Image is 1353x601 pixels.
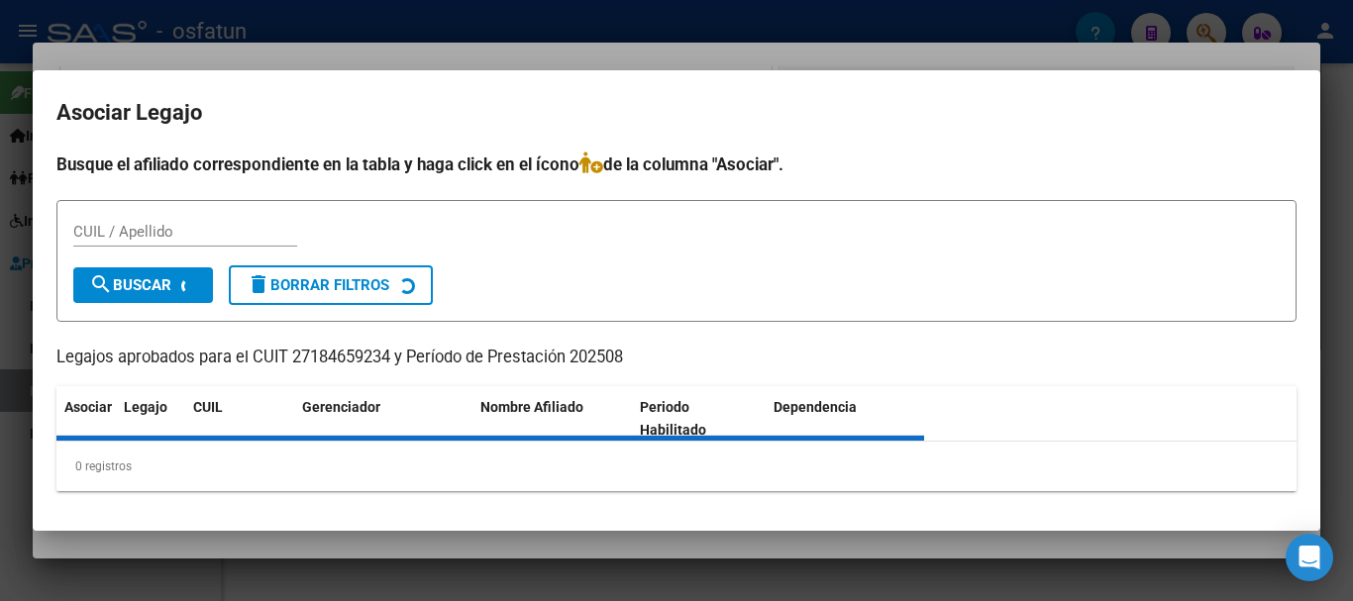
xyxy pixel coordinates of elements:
span: Nombre Afiliado [480,399,583,415]
span: Buscar [89,276,171,294]
h4: Busque el afiliado correspondiente en la tabla y haga click en el ícono de la columna "Asociar". [56,151,1297,177]
span: Asociar [64,399,112,415]
span: Gerenciador [302,399,380,415]
mat-icon: search [89,272,113,296]
p: Legajos aprobados para el CUIT 27184659234 y Período de Prestación 202508 [56,346,1297,370]
span: Borrar Filtros [247,276,389,294]
span: Periodo Habilitado [640,399,706,438]
datatable-header-cell: Gerenciador [294,386,472,451]
span: CUIL [193,399,223,415]
datatable-header-cell: Nombre Afiliado [472,386,632,451]
div: 0 registros [56,442,1297,491]
h2: Asociar Legajo [56,94,1297,132]
button: Buscar [73,267,213,303]
datatable-header-cell: Legajo [116,386,185,451]
datatable-header-cell: Periodo Habilitado [632,386,766,451]
datatable-header-cell: Asociar [56,386,116,451]
datatable-header-cell: Dependencia [766,386,925,451]
div: Open Intercom Messenger [1286,534,1333,581]
mat-icon: delete [247,272,270,296]
span: Dependencia [774,399,857,415]
datatable-header-cell: CUIL [185,386,294,451]
span: Legajo [124,399,167,415]
button: Borrar Filtros [229,265,433,305]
